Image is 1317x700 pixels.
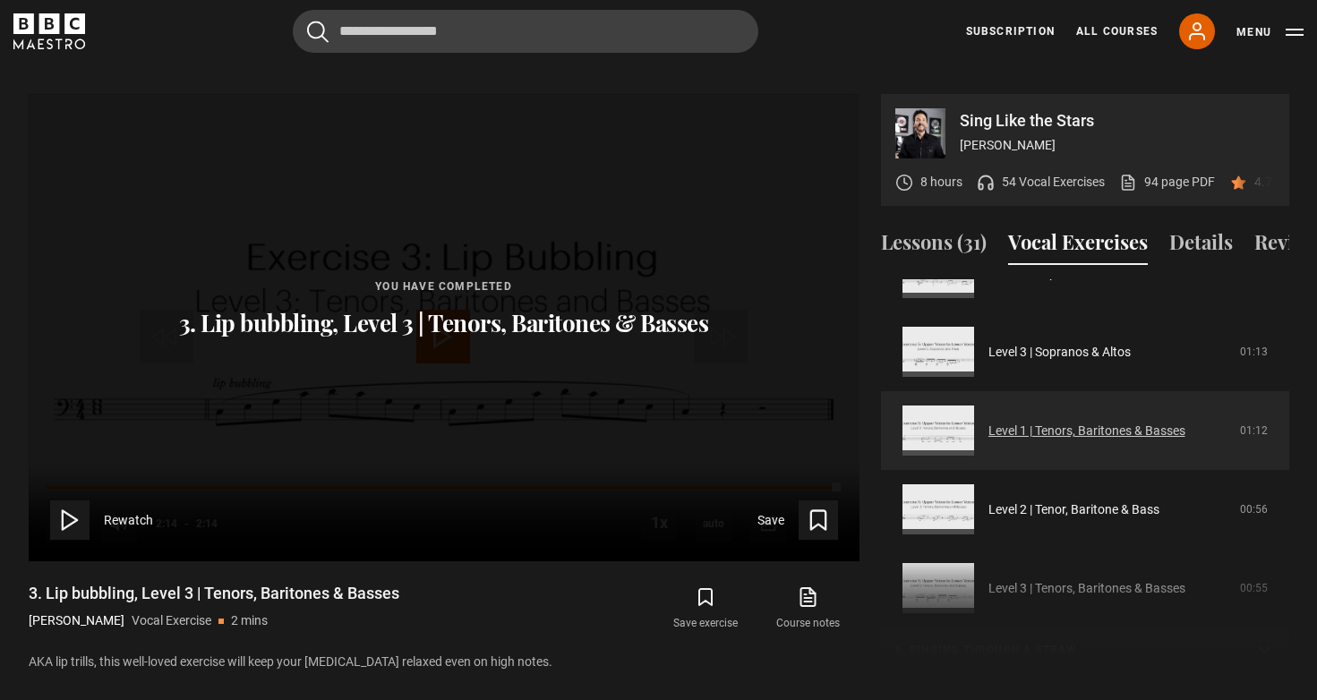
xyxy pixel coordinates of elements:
svg: BBC Maestro [13,13,85,49]
p: 3. Lip bubbling, Level 3 | Tenors, Baritones & Basses [179,309,709,337]
button: Save [757,500,838,540]
p: Vocal Exercise [132,611,211,630]
p: [PERSON_NAME] [960,136,1275,155]
p: 2 mins [231,611,268,630]
a: Level 2 | Sopranos & Altos [988,264,1131,283]
p: AKA lip trills, this well-loved exercise will keep your [MEDICAL_DATA] relaxed even on high notes. [29,653,859,671]
p: 54 Vocal Exercises [1002,173,1105,192]
p: You have completed [179,278,709,295]
button: Submit the search query [307,21,329,43]
button: Rewatch [50,500,153,540]
button: Lessons (31) [881,227,987,265]
button: Vocal Exercises [1008,227,1148,265]
button: Details [1169,227,1233,265]
a: Level 2 | Tenor, Baritone & Bass [988,500,1159,519]
h1: 3. Lip bubbling, Level 3 | Tenors, Baritones & Basses [29,583,399,604]
a: Level 3 | Sopranos & Altos [988,343,1131,362]
a: All Courses [1076,23,1158,39]
p: Sing Like the Stars [960,113,1275,129]
a: 94 page PDF [1119,173,1215,192]
input: Search [293,10,758,53]
p: 8 hours [920,173,962,192]
span: Rewatch [104,511,153,530]
a: Subscription [966,23,1055,39]
p: [PERSON_NAME] [29,611,124,630]
button: Save exercise [654,583,757,635]
a: Level 1 | Tenors, Baritones & Basses [988,422,1185,440]
span: Save [757,511,784,530]
a: Course notes [757,583,859,635]
button: Toggle navigation [1236,23,1304,41]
